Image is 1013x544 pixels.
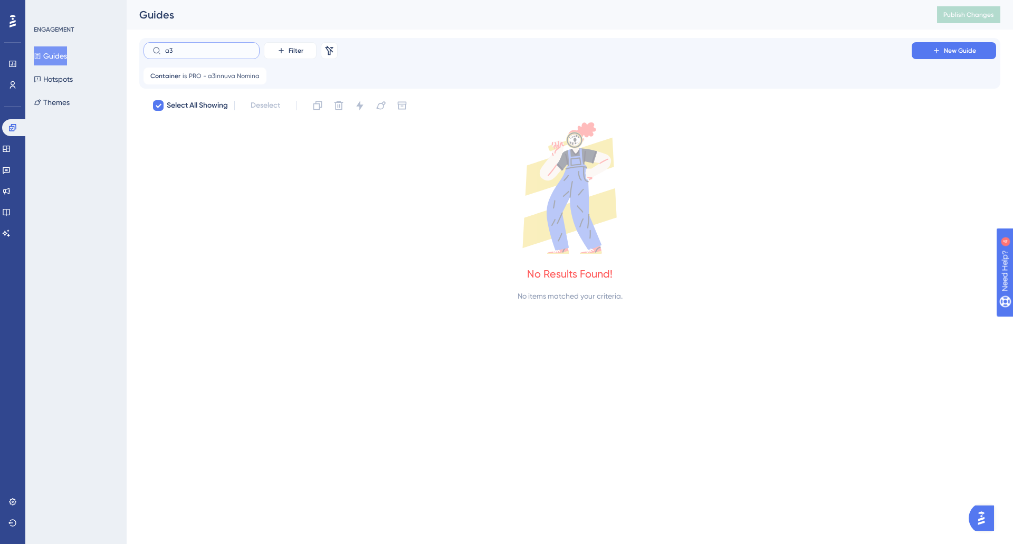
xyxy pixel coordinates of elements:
[944,46,976,55] span: New Guide
[34,25,74,34] div: ENGAGEMENT
[527,266,613,281] div: No Results Found!
[167,99,228,112] span: Select All Showing
[518,290,623,302] div: No items matched your criteria.
[150,72,180,80] span: Container
[241,96,290,115] button: Deselect
[189,72,260,80] span: PRO - a3innuva Nomina
[73,5,77,14] div: 4
[289,46,303,55] span: Filter
[165,47,251,54] input: Search
[943,11,994,19] span: Publish Changes
[969,502,1000,534] iframe: UserGuiding AI Assistant Launcher
[34,70,73,89] button: Hotspots
[25,3,66,15] span: Need Help?
[34,93,70,112] button: Themes
[34,46,67,65] button: Guides
[183,72,187,80] span: is
[264,42,317,59] button: Filter
[912,42,996,59] button: New Guide
[139,7,911,22] div: Guides
[251,99,280,112] span: Deselect
[937,6,1000,23] button: Publish Changes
